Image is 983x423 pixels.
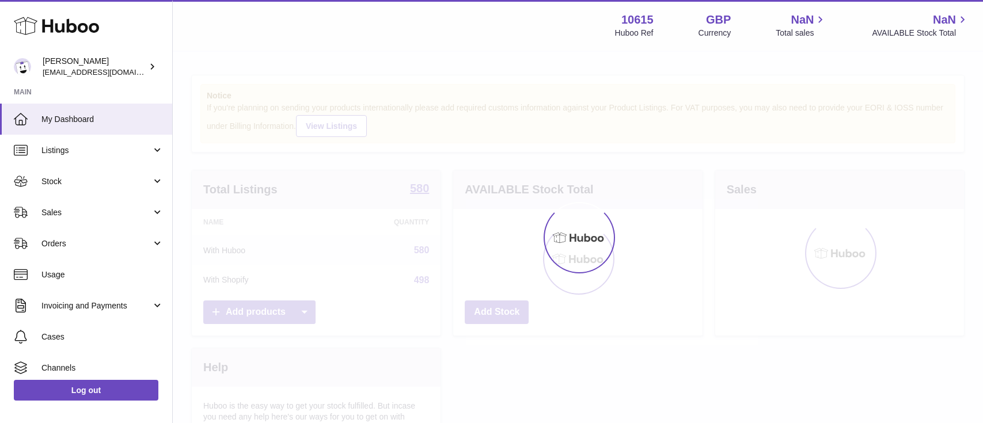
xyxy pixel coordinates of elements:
[41,145,151,156] span: Listings
[872,28,969,39] span: AVAILABLE Stock Total
[933,12,956,28] span: NaN
[43,67,169,77] span: [EMAIL_ADDRESS][DOMAIN_NAME]
[621,12,654,28] strong: 10615
[706,12,731,28] strong: GBP
[615,28,654,39] div: Huboo Ref
[41,176,151,187] span: Stock
[43,56,146,78] div: [PERSON_NAME]
[41,207,151,218] span: Sales
[776,12,827,39] a: NaN Total sales
[41,300,151,311] span: Invoicing and Payments
[41,363,164,374] span: Channels
[791,12,814,28] span: NaN
[41,269,164,280] span: Usage
[41,331,164,342] span: Cases
[41,114,164,125] span: My Dashboard
[699,28,731,39] div: Currency
[872,12,969,39] a: NaN AVAILABLE Stock Total
[14,380,158,401] a: Log out
[41,238,151,249] span: Orders
[776,28,827,39] span: Total sales
[14,58,31,75] img: internalAdmin-10615@internal.huboo.com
